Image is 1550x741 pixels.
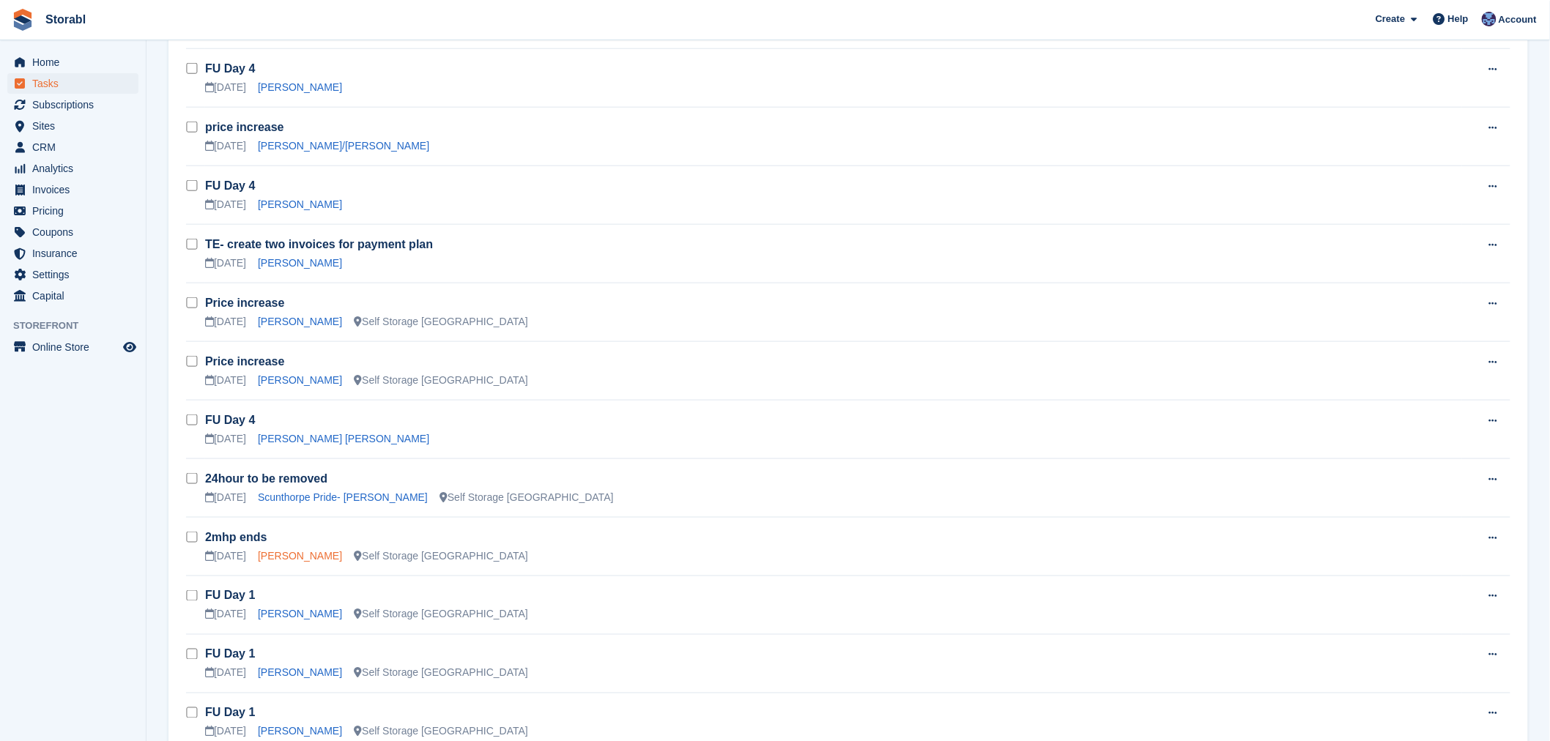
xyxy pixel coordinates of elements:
a: Preview store [121,338,138,356]
a: menu [7,116,138,136]
div: [DATE] [205,373,246,388]
a: price increase [205,121,284,133]
div: Self Storage [GEOGRAPHIC_DATA] [354,314,528,329]
div: [DATE] [205,256,246,271]
a: FU Day 1 [205,648,255,660]
a: TE- create two invoices for payment plan [205,238,433,250]
a: menu [7,73,138,94]
a: menu [7,243,138,264]
div: [DATE] [205,80,246,95]
a: 24hour to be removed [205,472,327,485]
div: Self Storage [GEOGRAPHIC_DATA] [354,666,528,681]
span: Create [1376,12,1405,26]
div: Self Storage [GEOGRAPHIC_DATA] [354,548,528,564]
div: [DATE] [205,314,246,329]
span: Online Store [32,337,120,357]
a: [PERSON_NAME] [258,198,342,210]
a: menu [7,158,138,179]
a: Scunthorpe Pride- [PERSON_NAME] [258,491,428,503]
a: menu [7,222,138,242]
span: Account [1499,12,1537,27]
a: Price increase [205,297,285,309]
a: [PERSON_NAME] [258,608,342,620]
span: Capital [32,286,120,306]
span: CRM [32,137,120,157]
span: Tasks [32,73,120,94]
div: [DATE] [205,138,246,154]
a: FU Day 1 [205,589,255,602]
a: menu [7,201,138,221]
div: Self Storage [GEOGRAPHIC_DATA] [354,373,528,388]
div: [DATE] [205,666,246,681]
div: [DATE] [205,607,246,622]
span: Help [1448,12,1469,26]
a: [PERSON_NAME] [258,81,342,93]
div: Self Storage [GEOGRAPHIC_DATA] [354,724,528,740]
span: Pricing [32,201,120,221]
span: Analytics [32,158,120,179]
a: FU Day 4 [205,414,255,426]
div: Self Storage [GEOGRAPHIC_DATA] [440,490,614,505]
a: Storabl [40,7,92,31]
a: FU Day 1 [205,707,255,719]
img: stora-icon-8386f47178a22dfd0bd8f6a31ec36ba5ce8667c1dd55bd0f319d3a0aa187defe.svg [12,9,34,31]
a: menu [7,94,138,115]
div: Self Storage [GEOGRAPHIC_DATA] [354,607,528,622]
div: [DATE] [205,490,246,505]
div: [DATE] [205,724,246,740]
a: menu [7,52,138,72]
span: Invoices [32,179,120,200]
a: [PERSON_NAME] [258,667,342,679]
span: Storefront [13,319,146,333]
div: [DATE] [205,431,246,447]
div: [DATE] [205,197,246,212]
span: Coupons [32,222,120,242]
a: menu [7,286,138,306]
a: 2mhp ends [205,531,267,543]
a: [PERSON_NAME] [258,374,342,386]
span: Home [32,52,120,72]
a: menu [7,264,138,285]
a: [PERSON_NAME] [258,316,342,327]
a: FU Day 4 [205,179,255,192]
a: menu [7,337,138,357]
span: Sites [32,116,120,136]
a: FU Day 4 [205,62,255,75]
span: Subscriptions [32,94,120,115]
a: [PERSON_NAME]/[PERSON_NAME] [258,140,429,152]
img: Tegan Ewart [1482,12,1497,26]
a: menu [7,137,138,157]
a: [PERSON_NAME] [258,550,342,562]
div: [DATE] [205,548,246,564]
a: menu [7,179,138,200]
a: [PERSON_NAME] [258,257,342,269]
a: [PERSON_NAME] [PERSON_NAME] [258,433,429,444]
a: [PERSON_NAME] [258,726,342,737]
a: Price increase [205,355,285,368]
span: Insurance [32,243,120,264]
span: Settings [32,264,120,285]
